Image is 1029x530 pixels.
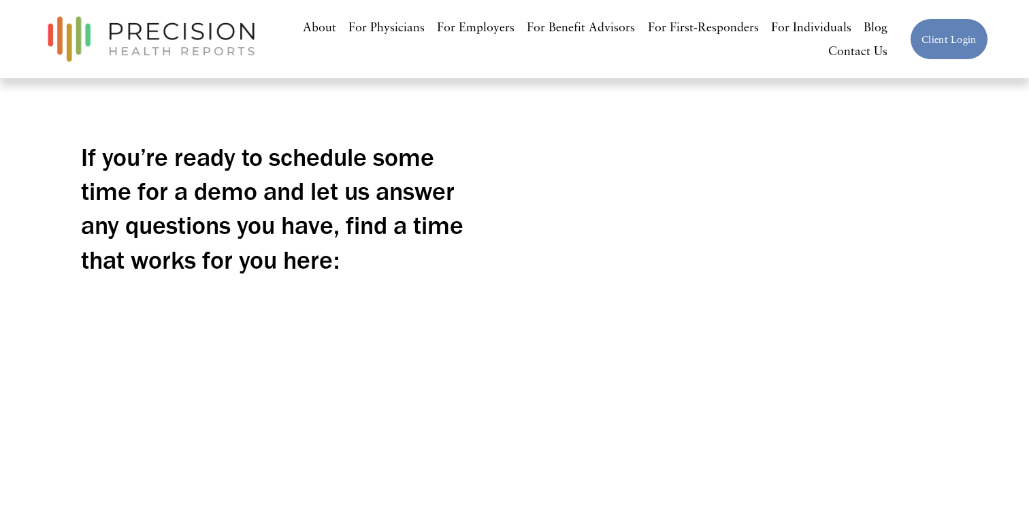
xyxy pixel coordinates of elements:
a: Contact Us [828,39,887,64]
a: For Benefit Advisors [527,15,635,39]
a: About [303,15,336,39]
a: For Employers [437,15,514,39]
a: Blog [864,15,887,39]
a: For Physicians [348,15,425,39]
img: Precision Health Reports [41,10,261,68]
h3: If you’re ready to schedule some time for a demo and let us answer any questions you have, find a... [81,140,471,277]
a: For First-Responders [648,15,759,39]
iframe: Chat Widget [784,356,1029,530]
a: Client Login [910,18,987,60]
a: For Individuals [771,15,851,39]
